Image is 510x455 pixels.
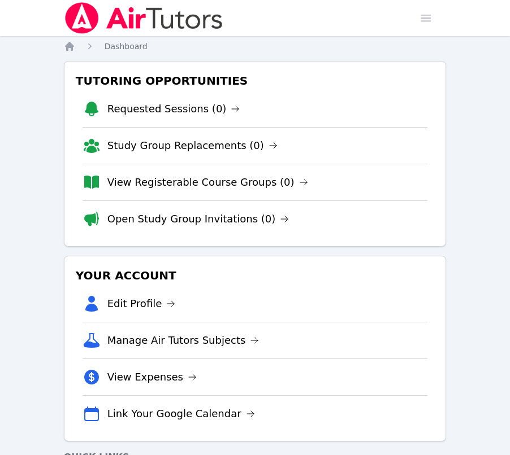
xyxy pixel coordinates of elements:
[107,333,260,348] a: Manage Air Tutors Subjects
[64,2,224,34] img: Air Tutors
[74,265,437,286] h3: Your Account
[107,101,240,117] a: Requested Sessions (0)
[105,42,148,51] span: Dashboard
[105,41,148,52] a: Dashboard
[74,71,437,91] h3: Tutoring Opportunities
[107,406,255,422] a: Link Your Google Calendar
[107,138,278,154] a: Study Group Replacements (0)
[107,211,289,227] a: Open Study Group Invitations (0)
[107,369,197,385] a: View Expenses
[107,174,308,190] a: View Registerable Course Groups (0)
[107,296,176,312] a: Edit Profile
[64,41,447,52] nav: Breadcrumb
